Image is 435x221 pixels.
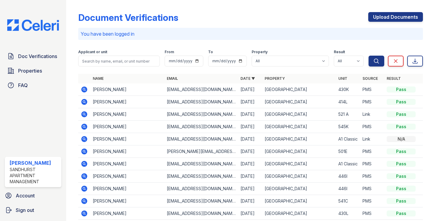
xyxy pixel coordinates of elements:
td: [EMAIL_ADDRESS][DOMAIN_NAME] [164,183,238,195]
div: Pass [387,124,416,130]
span: Doc Verifications [18,53,57,60]
td: [PERSON_NAME] [90,207,164,220]
span: FAQ [18,82,28,89]
div: Pass [387,161,416,167]
td: [GEOGRAPHIC_DATA] [262,158,336,170]
td: [GEOGRAPHIC_DATA] [262,145,336,158]
td: Link [360,133,384,145]
td: [GEOGRAPHIC_DATA] [262,183,336,195]
td: PMS [360,83,384,96]
td: [PERSON_NAME][EMAIL_ADDRESS][DOMAIN_NAME] [164,145,238,158]
td: [DATE] [238,145,262,158]
td: 446I [336,183,360,195]
td: [GEOGRAPHIC_DATA] [262,133,336,145]
div: Pass [387,173,416,179]
td: 430K [336,83,360,96]
p: You have been logged in [81,30,420,37]
span: Sign out [16,206,34,214]
td: 446I [336,170,360,183]
td: 430L [336,207,360,220]
td: [EMAIL_ADDRESS][DOMAIN_NAME] [164,133,238,145]
a: Properties [5,65,61,77]
div: Document Verifications [78,12,178,23]
div: Pass [387,210,416,216]
label: Property [252,50,268,54]
td: [DATE] [238,195,262,207]
a: Upload Documents [368,12,423,22]
td: A1 Classic [336,158,360,170]
td: [EMAIL_ADDRESS][DOMAIN_NAME] [164,96,238,108]
td: [DATE] [238,108,262,121]
label: To [208,50,213,54]
td: [GEOGRAPHIC_DATA] [262,195,336,207]
div: N/A [387,136,416,142]
td: [GEOGRAPHIC_DATA] [262,207,336,220]
div: Sandhurst Apartment Management [10,167,59,185]
td: [DATE] [238,207,262,220]
input: Search by name, email, or unit number [78,56,160,67]
td: [PERSON_NAME] [90,133,164,145]
td: [GEOGRAPHIC_DATA] [262,96,336,108]
td: [PERSON_NAME] [90,145,164,158]
label: From [165,50,174,54]
td: 414L [336,96,360,108]
td: PMS [360,183,384,195]
div: Pass [387,186,416,192]
td: [GEOGRAPHIC_DATA] [262,170,336,183]
label: Result [334,50,345,54]
div: Pass [387,148,416,154]
td: 541C [336,195,360,207]
td: [EMAIL_ADDRESS][DOMAIN_NAME] [164,158,238,170]
div: Pass [387,86,416,93]
td: [EMAIL_ADDRESS][DOMAIN_NAME] [164,170,238,183]
td: [PERSON_NAME] [90,96,164,108]
td: Link [360,108,384,121]
img: CE_Logo_Blue-a8612792a0a2168367f1c8372b55b34899dd931a85d93a1a3d3e32e68fde9ad4.png [2,19,64,31]
a: Source [362,76,378,81]
a: Sign out [2,204,64,216]
td: [EMAIL_ADDRESS][DOMAIN_NAME] [164,121,238,133]
td: PMS [360,121,384,133]
td: [EMAIL_ADDRESS][DOMAIN_NAME] [164,108,238,121]
td: [PERSON_NAME] [90,183,164,195]
a: Date ▼ [240,76,255,81]
td: [DATE] [238,170,262,183]
td: [EMAIL_ADDRESS][DOMAIN_NAME] [164,207,238,220]
a: Property [265,76,285,81]
td: 545K [336,121,360,133]
td: [PERSON_NAME] [90,158,164,170]
a: Unit [338,76,347,81]
a: Result [387,76,401,81]
td: [PERSON_NAME] [90,121,164,133]
div: Pass [387,111,416,117]
td: 521 A [336,108,360,121]
div: Pass [387,99,416,105]
td: PMS [360,96,384,108]
td: [DATE] [238,133,262,145]
td: [GEOGRAPHIC_DATA] [262,83,336,96]
a: FAQ [5,79,61,91]
td: PMS [360,170,384,183]
td: [PERSON_NAME] [90,195,164,207]
td: PMS [360,158,384,170]
td: [PERSON_NAME] [90,83,164,96]
td: [DATE] [238,158,262,170]
td: PMS [360,195,384,207]
span: Account [16,192,35,199]
td: [DATE] [238,83,262,96]
a: Name [93,76,104,81]
td: [GEOGRAPHIC_DATA] [262,108,336,121]
td: [PERSON_NAME] [90,170,164,183]
td: [GEOGRAPHIC_DATA] [262,121,336,133]
td: 501E [336,145,360,158]
a: Account [2,190,64,202]
a: Email [167,76,178,81]
td: [PERSON_NAME] [90,108,164,121]
a: Doc Verifications [5,50,61,62]
label: Applicant or unit [78,50,107,54]
td: [EMAIL_ADDRESS][DOMAIN_NAME] [164,83,238,96]
td: [DATE] [238,96,262,108]
td: [DATE] [238,121,262,133]
td: PMS [360,145,384,158]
